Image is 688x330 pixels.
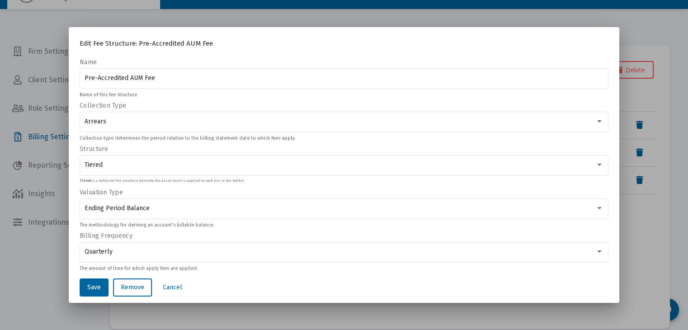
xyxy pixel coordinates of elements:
[85,204,150,212] span: Ending Period Balance
[85,161,103,169] span: Tiered
[80,92,137,98] mat-hint: Name of this fee structure
[80,179,91,183] b: Tiered
[85,75,604,82] input: e.g., Standard Fee
[87,283,101,291] span: Save
[80,179,244,183] p: is a laddered fee structure whereby the asset level is applied to each tier in the ladder.
[80,58,97,66] label: Name
[80,232,133,240] label: Billing Frequency
[80,266,198,271] mat-hint: The amount of time for which apply fees are applied.
[80,38,608,49] h4: Edit Fee Structure: Pre-Accredited AUM Fee
[80,145,109,153] label: Structure
[80,222,214,228] mat-hint: The methodology for deriving an account's billable balance.
[163,283,182,291] span: Cancel
[156,278,190,297] button: Cancel
[80,102,126,109] label: Collection Type
[80,189,123,196] label: Valuation Type
[85,248,113,255] span: Quarterly
[113,278,152,297] button: Remove
[85,118,106,125] span: Arrears
[80,136,295,141] mat-hint: Collection type determines the period relative to the billing statement date to which fees apply.
[121,283,144,291] span: Remove
[80,278,109,297] button: Save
